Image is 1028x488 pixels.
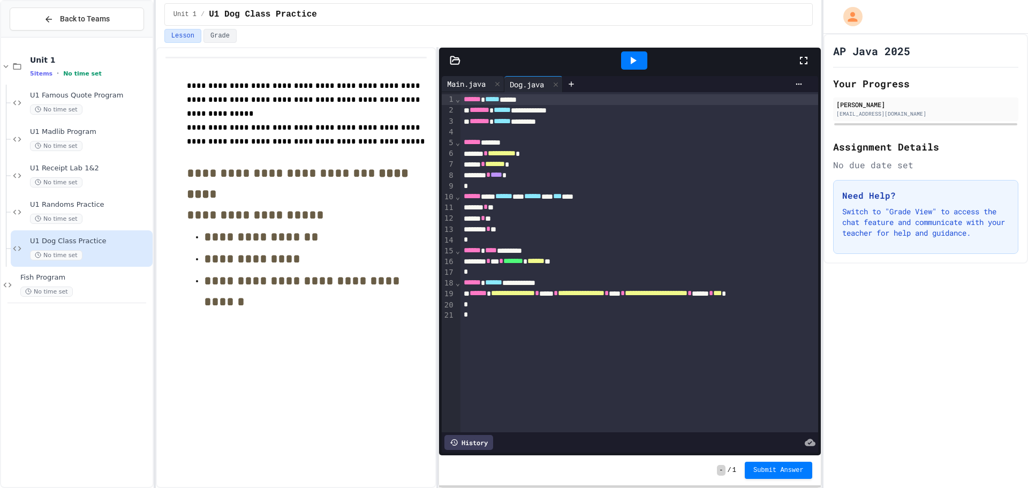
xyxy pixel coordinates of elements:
[442,213,455,224] div: 12
[60,13,110,25] span: Back to Teams
[833,76,1018,91] h2: Your Progress
[833,139,1018,154] h2: Assignment Details
[842,189,1009,202] h3: Need Help?
[836,100,1015,109] div: [PERSON_NAME]
[30,141,82,151] span: No time set
[209,8,317,21] span: U1 Dog Class Practice
[442,235,455,246] div: 14
[455,138,460,147] span: Fold line
[30,250,82,260] span: No time set
[442,267,455,278] div: 17
[442,148,455,159] div: 6
[455,279,460,287] span: Fold line
[30,164,150,173] span: U1 Receipt Lab 1&2
[63,70,102,77] span: No time set
[442,202,455,213] div: 11
[30,214,82,224] span: No time set
[30,55,150,65] span: Unit 1
[753,466,804,475] span: Submit Answer
[30,104,82,115] span: No time set
[836,110,1015,118] div: [EMAIL_ADDRESS][DOMAIN_NAME]
[442,224,455,235] div: 13
[10,7,144,31] button: Back to Teams
[442,181,455,192] div: 9
[728,466,731,475] span: /
[30,70,52,77] span: 5 items
[442,76,504,92] div: Main.java
[455,246,460,255] span: Fold line
[442,127,455,138] div: 4
[717,465,725,476] span: -
[442,246,455,257] div: 15
[442,116,455,127] div: 3
[442,138,455,148] div: 5
[442,170,455,181] div: 8
[455,95,460,103] span: Fold line
[442,192,455,202] div: 10
[442,257,455,267] div: 16
[442,159,455,170] div: 7
[442,310,455,321] div: 21
[30,91,150,100] span: U1 Famous Quote Program
[201,10,205,19] span: /
[173,10,196,19] span: Unit 1
[164,29,201,43] button: Lesson
[833,43,910,58] h1: AP Java 2025
[842,206,1009,238] p: Switch to "Grade View" to access the chat feature and communicate with your teacher for help and ...
[745,462,812,479] button: Submit Answer
[30,127,150,137] span: U1 Madlib Program
[832,4,865,29] div: My Account
[203,29,237,43] button: Grade
[442,289,455,299] div: 19
[442,94,455,105] div: 1
[442,300,455,311] div: 20
[732,466,736,475] span: 1
[504,76,563,92] div: Dog.java
[30,200,150,209] span: U1 Randoms Practice
[504,79,549,90] div: Dog.java
[57,69,59,78] span: •
[442,78,491,89] div: Main.java
[455,192,460,201] span: Fold line
[442,105,455,116] div: 2
[444,435,493,450] div: History
[30,237,150,246] span: U1 Dog Class Practice
[20,273,150,282] span: Fish Program
[30,177,82,187] span: No time set
[833,159,1018,171] div: No due date set
[20,287,73,297] span: No time set
[442,278,455,289] div: 18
